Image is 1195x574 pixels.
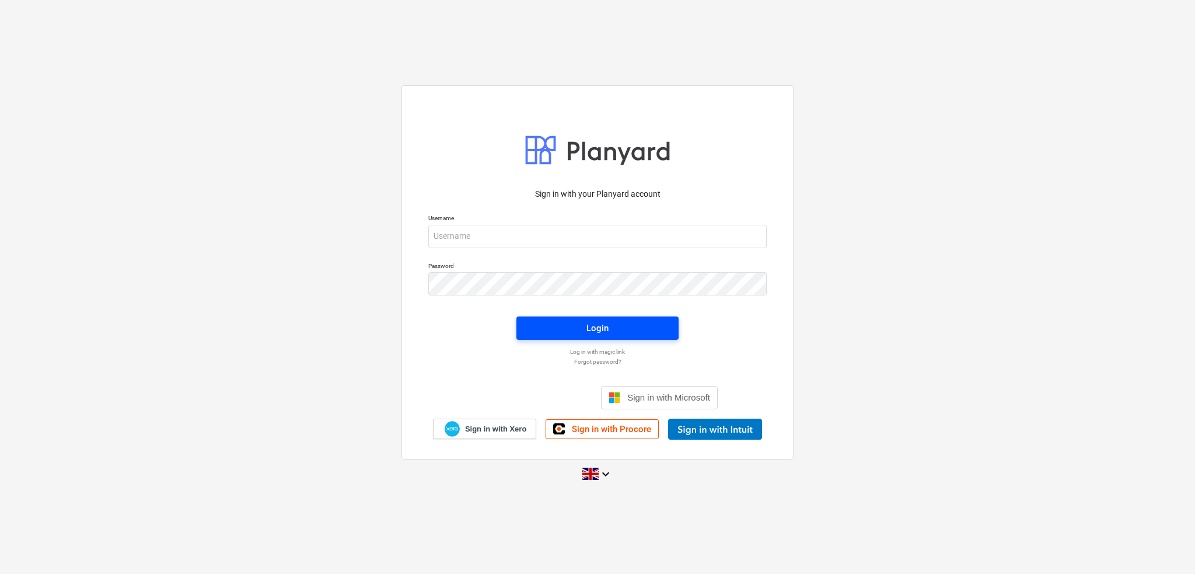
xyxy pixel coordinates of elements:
[428,225,767,248] input: Username
[445,421,460,437] img: Xero logo
[599,467,613,481] i: keyboard_arrow_down
[422,358,773,366] a: Forgot password?
[465,424,526,434] span: Sign in with Xero
[609,392,620,403] img: Microsoft logo
[428,214,767,224] p: Username
[627,392,710,402] span: Sign in with Microsoft
[572,424,651,434] span: Sign in with Procore
[471,385,597,411] iframe: Knappen Logga in med Google
[433,419,537,439] a: Sign in with Xero
[422,348,773,356] a: Log in with magic link
[516,316,679,340] button: Login
[546,419,659,439] a: Sign in with Procore
[428,262,767,272] p: Password
[428,188,767,200] p: Sign in with your Planyard account
[586,321,609,336] div: Login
